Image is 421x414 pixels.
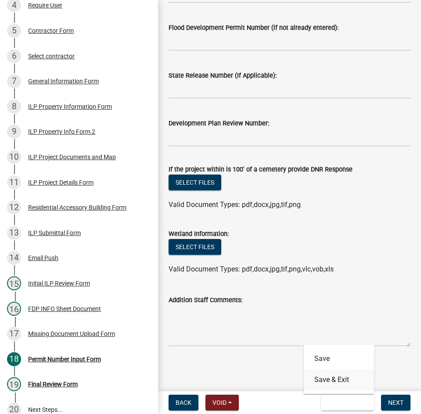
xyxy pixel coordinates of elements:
span: Back [176,399,191,406]
button: Select files [169,239,221,255]
span: Valid Document Types: pdf,docx,jpg,tif,png,vlc,vob,xls [169,265,334,273]
div: 18 [7,352,21,366]
div: 8 [7,100,21,114]
div: Require User [28,2,62,8]
div: Final Review Form [28,381,78,387]
div: 16 [7,302,21,316]
div: ILP Project Documents and Map [28,154,116,160]
label: If the project within is 100' of a cemetery provide DNR Response [169,167,353,173]
span: Void [212,399,227,406]
label: Flood Development Permit Number (if not already entered): [169,25,338,31]
div: 7 [7,74,21,88]
div: 9 [7,125,21,139]
label: Development Plan Review Number: [169,121,269,127]
div: Select contractor [28,53,75,59]
div: 17 [7,327,21,341]
div: 15 [7,276,21,290]
button: Save & Exit [321,395,374,410]
button: Select files [169,175,221,190]
span: Save & Exit [328,399,362,406]
label: Addition Staff Comments: [169,297,242,303]
span: Next [388,399,403,406]
div: 6 [7,49,21,63]
button: Back [169,395,198,410]
div: 11 [7,175,21,189]
span: Valid Document Types: pdf,docx,jpg,tif,png [169,200,301,209]
div: General Information Form [28,78,99,84]
div: 10 [7,150,21,164]
button: Save & Exit [304,369,374,390]
label: State Release Number (If Applicable): [169,73,277,79]
div: ILP Property Information Form [28,103,112,110]
div: Permit Number Input Form [28,356,101,362]
div: 5 [7,24,21,38]
button: Save [304,348,374,369]
div: Residential Accessory Building Form [28,204,126,211]
div: Save & Exit [304,345,374,394]
div: ILP Project Details Form [28,179,94,186]
div: 14 [7,251,21,265]
div: Contractor Form [28,28,74,34]
div: Initial ILP Review Form [28,280,90,286]
button: Void [205,395,239,410]
div: 13 [7,226,21,240]
div: Missing Document Upload Form [28,331,115,337]
label: Wetland Information: [169,231,229,237]
div: 12 [7,200,21,214]
button: Next [381,395,410,410]
div: ILP Property Info Form 2 [28,128,95,135]
div: 19 [7,377,21,391]
div: FDP INFO Sheet Document [28,306,101,312]
div: ILP Submittal Form [28,230,81,236]
div: Email Push [28,255,58,261]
